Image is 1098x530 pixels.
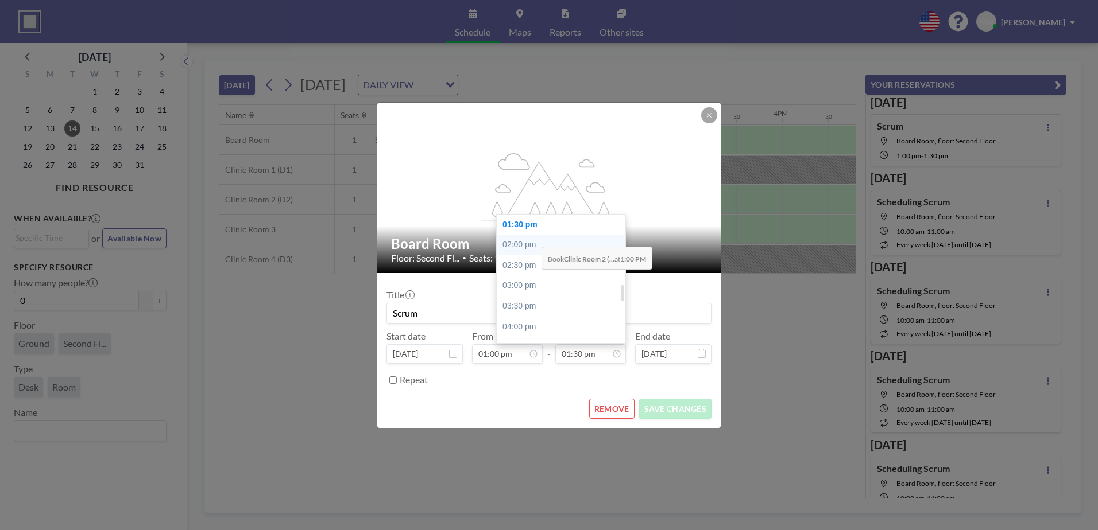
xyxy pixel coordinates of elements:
[639,399,712,419] button: SAVE CHANGES
[391,235,708,252] h2: Board Room
[497,235,631,255] div: 02:00 pm
[497,215,631,235] div: 01:30 pm
[497,296,631,317] div: 03:30 pm
[589,399,635,419] button: REMOVE
[542,247,652,270] span: Book at
[391,252,459,264] span: Floor: Second Fl...
[620,255,646,263] b: 1:00 PM
[462,254,466,262] span: •
[497,275,631,296] div: 03:00 pm
[469,252,500,264] span: Seats: 1
[547,334,551,360] span: -
[472,330,493,342] label: From
[497,337,631,357] div: 04:30 pm
[400,374,428,385] label: Repeat
[497,255,631,276] div: 02:30 pm
[635,330,670,342] label: End date
[497,317,631,337] div: 04:00 pm
[387,303,711,323] input: (No title)
[386,289,413,301] label: Title
[564,255,614,263] b: Clinic Room 2 (...
[386,330,426,342] label: Start date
